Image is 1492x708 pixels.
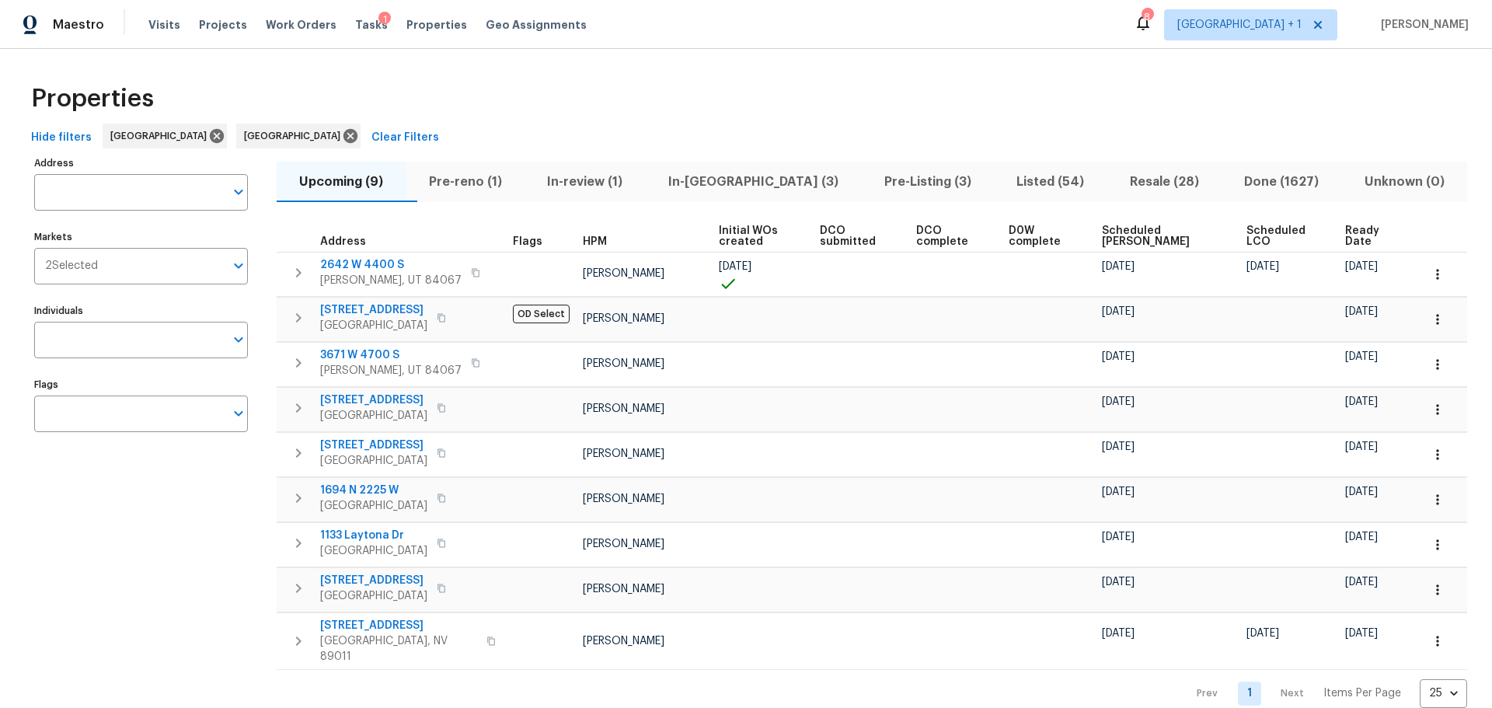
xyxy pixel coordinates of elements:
[583,268,664,279] span: [PERSON_NAME]
[148,17,180,33] span: Visits
[1102,532,1135,542] span: [DATE]
[1102,487,1135,497] span: [DATE]
[266,17,336,33] span: Work Orders
[286,171,397,193] span: Upcoming (9)
[1238,682,1261,706] a: Goto page 1
[1323,685,1401,701] p: Items Per Page
[45,260,98,273] span: 2 Selected
[416,171,516,193] span: Pre-reno (1)
[1375,17,1469,33] span: [PERSON_NAME]
[320,528,427,543] span: 1133 Laytona Dr
[320,438,427,453] span: [STREET_ADDRESS]
[320,498,427,514] span: [GEOGRAPHIC_DATA]
[1345,628,1378,639] span: [DATE]
[583,313,664,324] span: [PERSON_NAME]
[583,539,664,549] span: [PERSON_NAME]
[320,483,427,498] span: 1694 N 2225 W
[228,329,249,351] button: Open
[1182,679,1467,708] nav: Pagination Navigation
[655,171,852,193] span: In-[GEOGRAPHIC_DATA] (3)
[1345,306,1378,317] span: [DATE]
[1102,351,1135,362] span: [DATE]
[199,17,247,33] span: Projects
[1345,577,1378,588] span: [DATE]
[371,128,439,148] span: Clear Filters
[34,159,248,168] label: Address
[320,257,462,273] span: 2642 W 4400 S
[583,494,664,504] span: [PERSON_NAME]
[1345,487,1378,497] span: [DATE]
[1116,171,1212,193] span: Resale (28)
[320,363,462,378] span: [PERSON_NAME], UT 84067
[1102,261,1135,272] span: [DATE]
[1345,261,1378,272] span: [DATE]
[1009,225,1075,247] span: D0W complete
[1246,225,1319,247] span: Scheduled LCO
[378,12,391,27] div: 1
[320,347,462,363] span: 3671 W 4700 S
[320,318,427,333] span: [GEOGRAPHIC_DATA]
[320,618,477,633] span: [STREET_ADDRESS]
[53,17,104,33] span: Maestro
[1102,441,1135,452] span: [DATE]
[320,302,427,318] span: [STREET_ADDRESS]
[513,236,542,247] span: Flags
[103,124,227,148] div: [GEOGRAPHIC_DATA]
[1231,171,1333,193] span: Done (1627)
[1102,396,1135,407] span: [DATE]
[34,380,248,389] label: Flags
[583,636,664,647] span: [PERSON_NAME]
[31,91,154,106] span: Properties
[486,17,587,33] span: Geo Assignments
[406,17,467,33] span: Properties
[1345,225,1394,247] span: Ready Date
[236,124,361,148] div: [GEOGRAPHIC_DATA]
[583,236,607,247] span: HPM
[583,358,664,369] span: [PERSON_NAME]
[820,225,890,247] span: DCO submitted
[320,408,427,424] span: [GEOGRAPHIC_DATA]
[1345,532,1378,542] span: [DATE]
[1102,577,1135,588] span: [DATE]
[228,255,249,277] button: Open
[1345,351,1378,362] span: [DATE]
[355,19,388,30] span: Tasks
[1351,171,1459,193] span: Unknown (0)
[228,403,249,424] button: Open
[1142,9,1152,25] div: 8
[1246,261,1279,272] span: [DATE]
[320,588,427,604] span: [GEOGRAPHIC_DATA]
[320,453,427,469] span: [GEOGRAPHIC_DATA]
[513,305,570,323] span: OD Select
[110,128,213,144] span: [GEOGRAPHIC_DATA]
[228,181,249,203] button: Open
[25,124,98,152] button: Hide filters
[34,232,248,242] label: Markets
[1345,396,1378,407] span: [DATE]
[583,448,664,459] span: [PERSON_NAME]
[320,573,427,588] span: [STREET_ADDRESS]
[34,306,248,316] label: Individuals
[244,128,347,144] span: [GEOGRAPHIC_DATA]
[320,543,427,559] span: [GEOGRAPHIC_DATA]
[1345,441,1378,452] span: [DATE]
[1177,17,1302,33] span: [GEOGRAPHIC_DATA] + 1
[320,633,477,664] span: [GEOGRAPHIC_DATA], NV 89011
[583,403,664,414] span: [PERSON_NAME]
[1102,628,1135,639] span: [DATE]
[719,225,794,247] span: Initial WOs created
[583,584,664,595] span: [PERSON_NAME]
[320,392,427,408] span: [STREET_ADDRESS]
[320,236,366,247] span: Address
[1102,306,1135,317] span: [DATE]
[870,171,985,193] span: Pre-Listing (3)
[1003,171,1098,193] span: Listed (54)
[916,225,982,247] span: DCO complete
[320,273,462,288] span: [PERSON_NAME], UT 84067
[1102,225,1221,247] span: Scheduled [PERSON_NAME]
[31,128,92,148] span: Hide filters
[534,171,636,193] span: In-review (1)
[719,261,751,272] span: [DATE]
[365,124,445,152] button: Clear Filters
[1246,628,1279,639] span: [DATE]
